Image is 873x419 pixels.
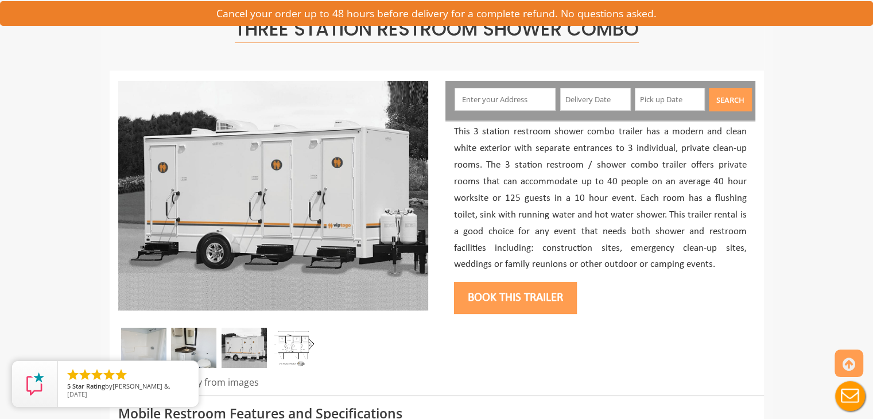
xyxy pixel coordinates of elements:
span: Star Rating [72,382,105,390]
li:  [78,368,92,382]
span: [PERSON_NAME] &. [112,382,170,390]
img: Review Rating [24,373,46,395]
span: by [67,383,189,391]
input: Pick up Date [635,88,705,111]
img: An outside image of the 3 station shower combo trailer [222,328,267,368]
div: Products may vary from images [118,376,428,395]
input: Enter your Address [455,88,556,111]
span: [DATE] [67,390,87,398]
button: Book this trailer [454,282,577,314]
p: This 3 station restroom shower combo trailer has a modern and clean white exterior with separate ... [454,124,747,273]
li:  [114,368,128,382]
img: Floor Plan of 3 station restroom shower combination [271,328,317,368]
button: Search [709,88,752,111]
img: An outside image of the 3 station shower combo trailer [118,81,428,311]
li:  [90,368,104,382]
span: Three Station Restroom Shower Combo [235,15,639,43]
img: Inside view 3 station restroom shower combo with one shower [121,328,166,368]
input: Delivery Date [560,88,631,111]
span: 5 [67,382,71,390]
li:  [102,368,116,382]
button: Live Chat [827,373,873,419]
li:  [66,368,80,382]
img: Inside view of 3 station restroom shower combo with one sink [171,328,216,368]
